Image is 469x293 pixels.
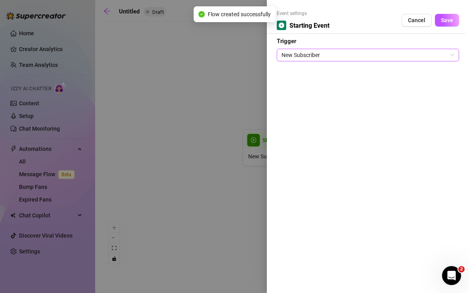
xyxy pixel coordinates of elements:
[441,17,453,23] span: Save
[442,266,461,285] iframe: Intercom live chat
[277,10,329,17] span: Event settings
[279,23,284,28] span: play-circle
[281,49,454,61] span: New Subscriber
[289,21,329,30] span: Starting Event
[208,10,271,19] span: Flow created successfully
[277,38,296,45] strong: Trigger
[458,266,465,272] span: 2
[402,14,432,27] button: Cancel
[198,11,205,17] span: check-circle
[408,17,425,23] span: Cancel
[435,14,459,27] button: Save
